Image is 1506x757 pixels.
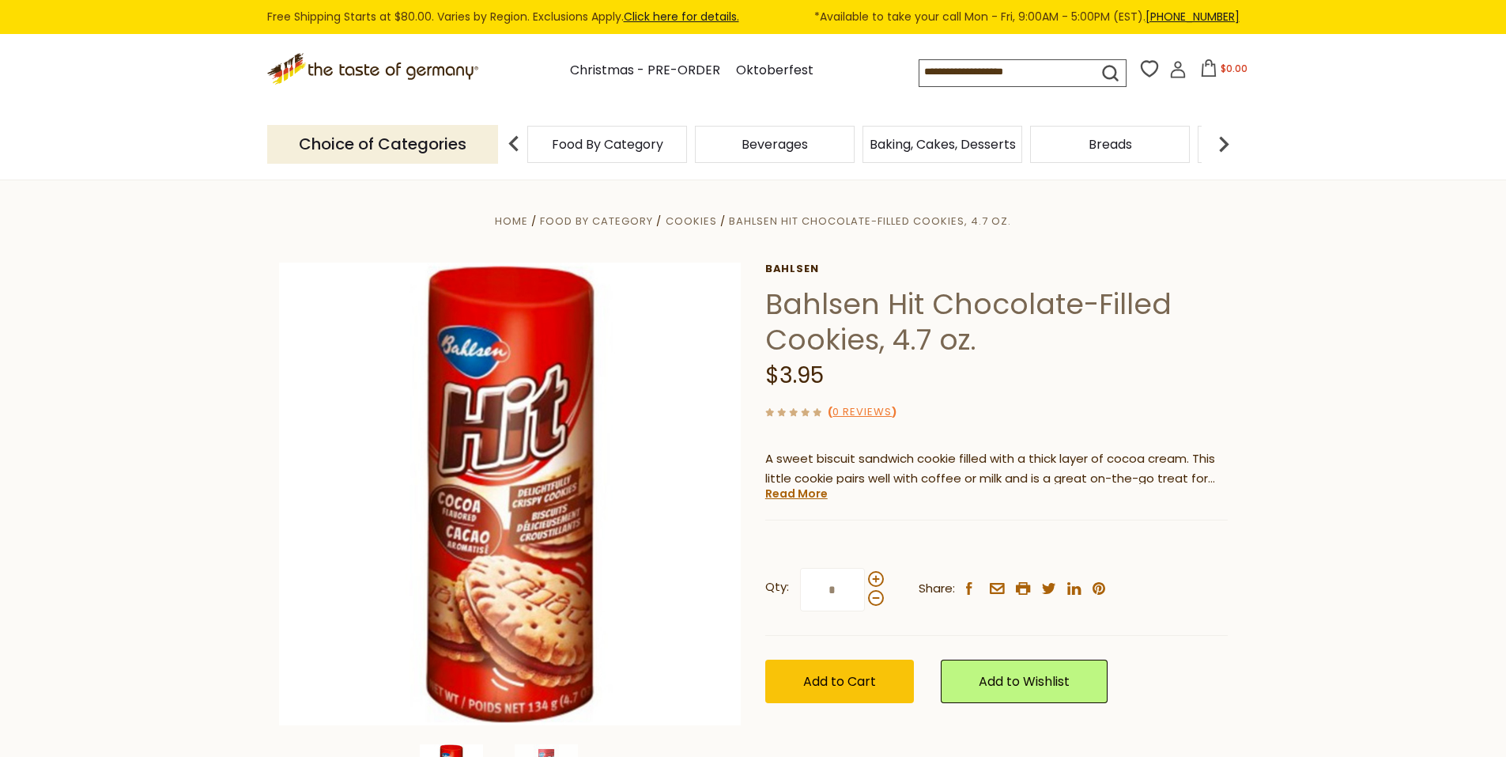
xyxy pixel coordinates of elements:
[1190,59,1257,83] button: $0.00
[765,486,828,502] a: Read More
[1146,9,1240,25] a: [PHONE_NUMBER]
[729,214,1011,229] a: Bahlsen Hit Chocolate-Filled Cookies, 4.7 oz.
[624,9,739,25] a: Click here for details.
[765,263,1228,275] a: Bahlsen
[765,577,789,597] strong: Qty:
[765,660,914,703] button: Add to Cart
[1089,138,1132,150] a: Breads
[870,138,1016,150] a: Baking, Cakes, Desserts
[267,8,1240,26] div: Free Shipping Starts at $80.00. Varies by Region. Exclusions Apply.
[828,404,896,419] span: ( )
[540,214,653,229] a: Food By Category
[279,263,742,725] img: Bahlsen Hit Chocolate-Filled Cookies, 4.7 oz.
[495,214,528,229] a: Home
[666,214,717,229] a: Cookies
[765,360,824,391] span: $3.95
[552,138,663,150] a: Food By Category
[1208,128,1240,160] img: next arrow
[765,449,1228,489] p: A sweet biscuit sandwich cookie filled with a thick layer of cocoa cream. This little cookie pair...
[919,579,955,599] span: Share:
[800,568,865,611] input: Qty:
[814,8,1240,26] span: *Available to take your call Mon - Fri, 9:00AM - 5:00PM (EST).
[736,60,813,81] a: Oktoberfest
[803,672,876,691] span: Add to Cart
[267,125,498,164] p: Choice of Categories
[941,660,1108,703] a: Add to Wishlist
[570,60,720,81] a: Christmas - PRE-ORDER
[1221,62,1247,75] span: $0.00
[498,128,530,160] img: previous arrow
[742,138,808,150] a: Beverages
[765,286,1228,358] h1: Bahlsen Hit Chocolate-Filled Cookies, 4.7 oz.
[832,404,892,421] a: 0 Reviews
